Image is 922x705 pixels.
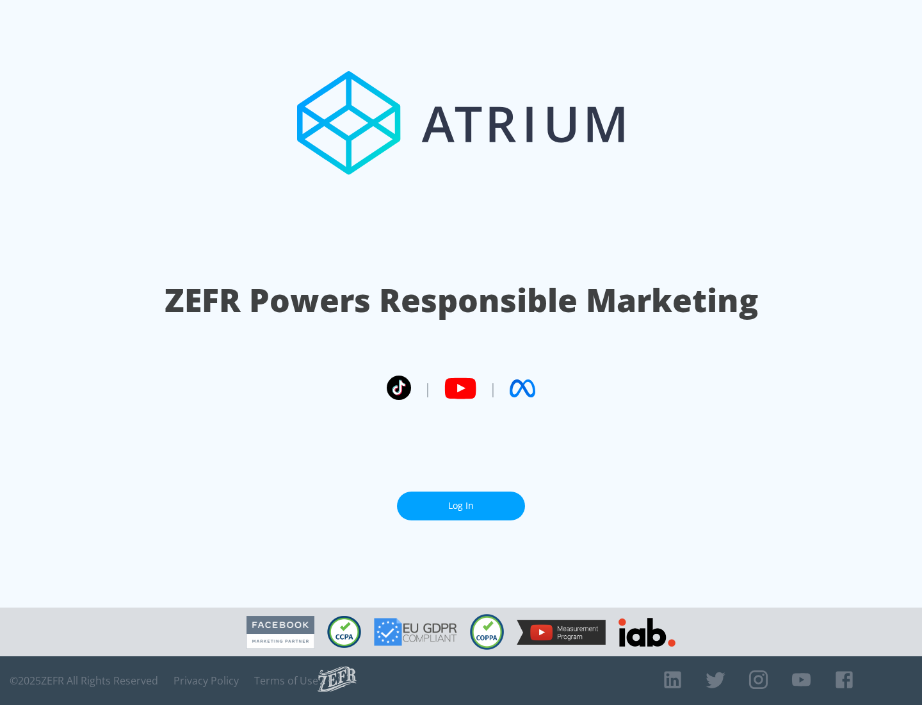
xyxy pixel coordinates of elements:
span: | [424,379,432,398]
a: Terms of Use [254,674,318,687]
img: GDPR Compliant [374,618,457,646]
h1: ZEFR Powers Responsible Marketing [165,278,758,322]
img: Facebook Marketing Partner [247,616,314,649]
img: IAB [619,618,675,647]
a: Privacy Policy [174,674,239,687]
img: YouTube Measurement Program [517,620,606,645]
span: | [489,379,497,398]
img: CCPA Compliant [327,616,361,648]
img: COPPA Compliant [470,614,504,650]
a: Log In [397,492,525,520]
span: © 2025 ZEFR All Rights Reserved [10,674,158,687]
